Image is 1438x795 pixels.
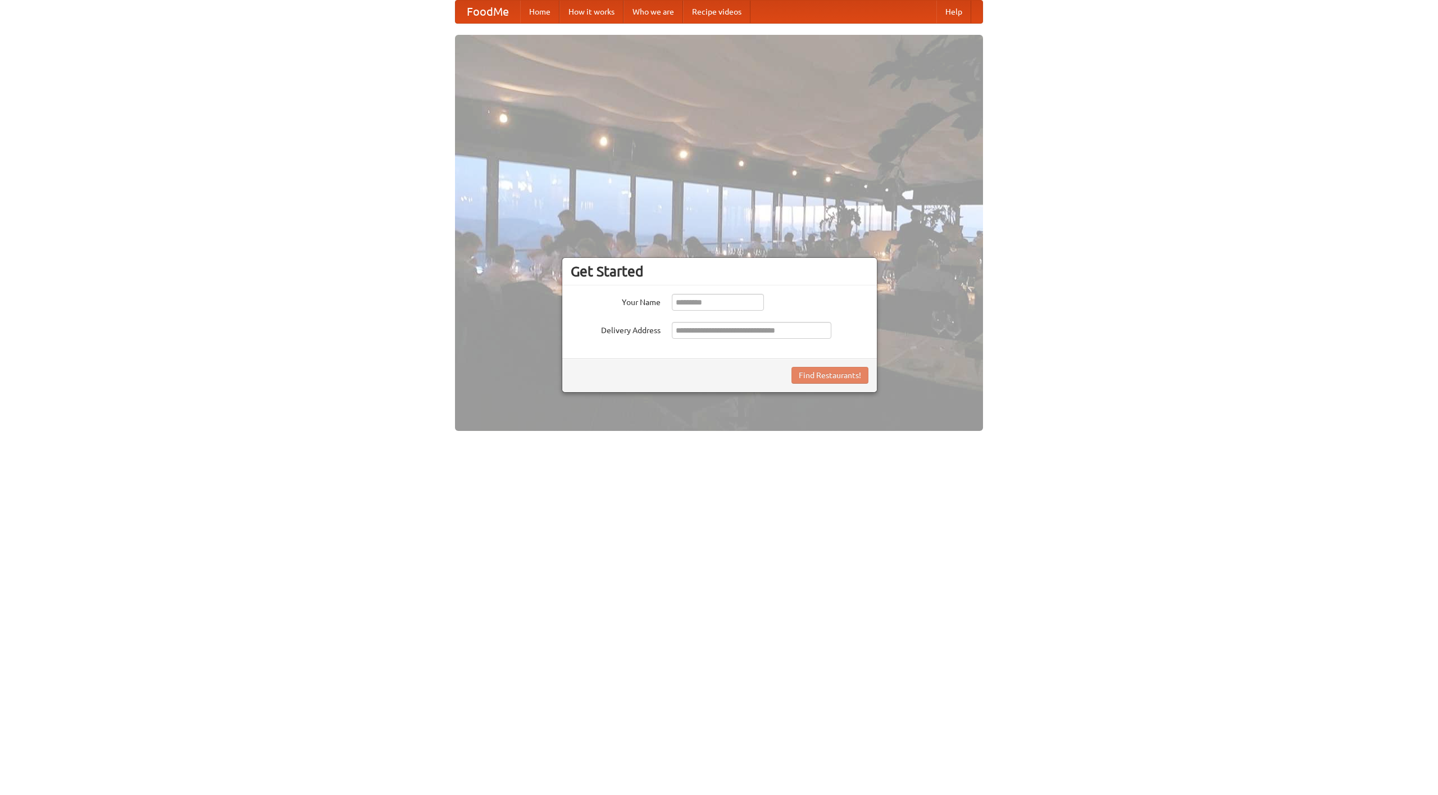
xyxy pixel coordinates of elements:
a: Who we are [624,1,683,23]
label: Delivery Address [571,322,661,336]
h3: Get Started [571,263,868,280]
a: FoodMe [456,1,520,23]
label: Your Name [571,294,661,308]
a: How it works [559,1,624,23]
a: Help [936,1,971,23]
a: Home [520,1,559,23]
button: Find Restaurants! [791,367,868,384]
a: Recipe videos [683,1,750,23]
